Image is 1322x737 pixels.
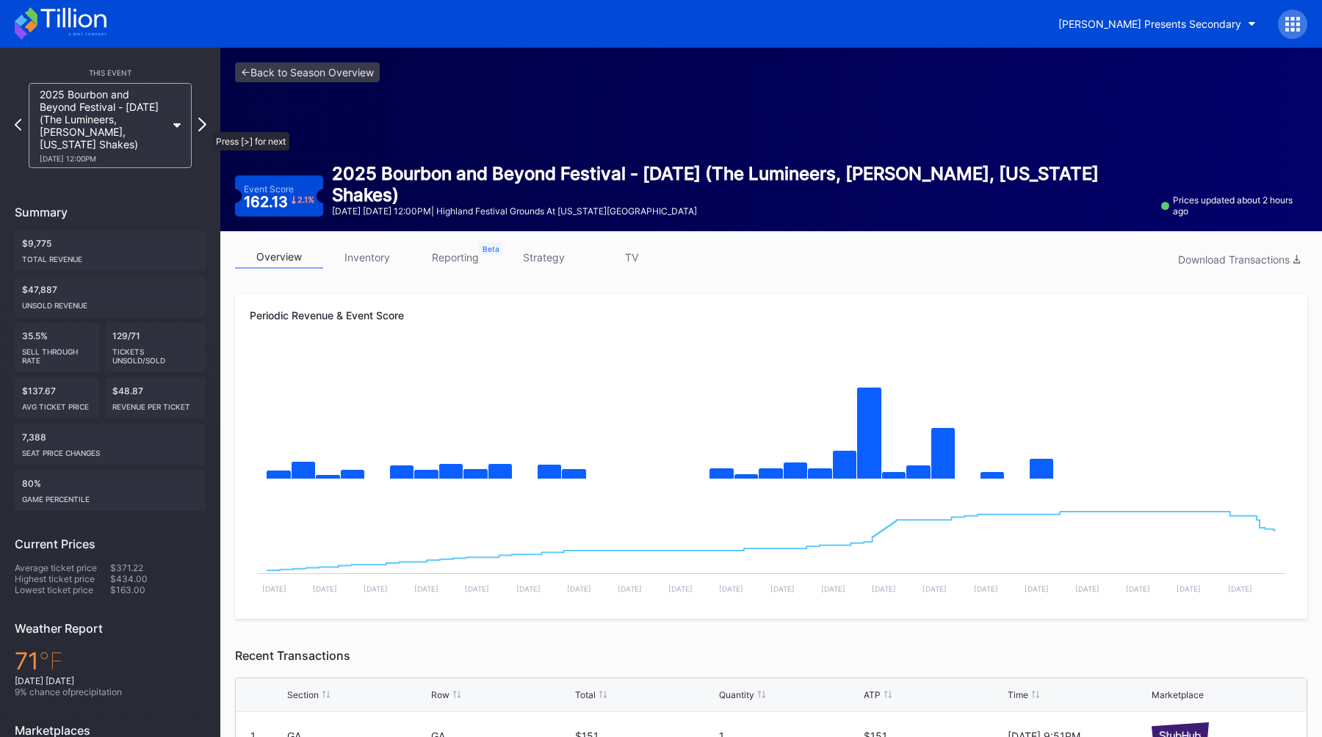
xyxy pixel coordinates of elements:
[516,584,541,593] text: [DATE]
[414,584,438,593] text: [DATE]
[1152,689,1204,700] div: Marketplace
[1161,195,1307,217] div: Prices updated about 2 hours ago
[110,573,206,584] div: $434.00
[332,163,1152,206] div: 2025 Bourbon and Beyond Festival - [DATE] (The Lumineers, [PERSON_NAME], [US_STATE] Shakes)
[15,686,206,697] div: 9 % chance of precipitation
[250,309,1293,322] div: Periodic Revenue & Event Score
[588,246,676,269] a: TV
[40,154,166,163] div: [DATE] 12:00PM
[364,584,388,593] text: [DATE]
[15,378,99,418] div: $137.67
[287,689,319,700] div: Section
[668,584,693,593] text: [DATE]
[244,195,315,209] div: 162.13
[110,584,206,595] div: $163.00
[872,584,896,593] text: [DATE]
[105,378,206,418] div: $48.87
[244,184,294,195] div: Event Score
[22,396,92,411] div: Avg ticket price
[465,584,489,593] text: [DATE]
[22,443,198,457] div: seat price changes
[1047,10,1267,37] button: [PERSON_NAME] Presents Secondary
[110,562,206,573] div: $371.22
[15,621,206,636] div: Weather Report
[1177,584,1201,593] text: [DATE]
[15,424,206,465] div: 7,388
[15,562,110,573] div: Average ticket price
[40,88,166,163] div: 2025 Bourbon and Beyond Festival - [DATE] (The Lumineers, [PERSON_NAME], [US_STATE] Shakes)
[112,396,199,411] div: Revenue per ticket
[235,62,380,82] a: <-Back to Season Overview
[22,295,198,310] div: Unsold Revenue
[719,689,754,700] div: Quantity
[1008,689,1028,700] div: Time
[15,205,206,219] div: Summary
[22,249,198,264] div: Total Revenue
[1228,584,1252,593] text: [DATE]
[262,584,286,593] text: [DATE]
[821,584,845,593] text: [DATE]
[499,246,588,269] a: strategy
[431,689,449,700] div: Row
[15,68,206,77] div: This Event
[313,584,337,593] text: [DATE]
[1178,253,1300,266] div: Download Transactions
[332,206,1152,217] div: [DATE] [DATE] 12:00PM | Highland Festival Grounds at [US_STATE][GEOGRAPHIC_DATA]
[15,647,206,675] div: 71
[1126,584,1150,593] text: [DATE]
[1171,250,1307,269] button: Download Transactions
[974,584,998,593] text: [DATE]
[323,246,411,269] a: inventory
[15,573,110,584] div: Highest ticket price
[1058,18,1241,30] div: [PERSON_NAME] Presents Secondary
[922,584,947,593] text: [DATE]
[1025,584,1049,593] text: [DATE]
[15,230,206,271] div: $9,775
[15,323,99,372] div: 35.5%
[250,347,1293,494] svg: Chart title
[770,584,795,593] text: [DATE]
[411,246,499,269] a: reporting
[250,494,1293,604] svg: Chart title
[235,648,1307,663] div: Recent Transactions
[235,246,323,269] a: overview
[567,584,591,593] text: [DATE]
[15,675,206,686] div: [DATE] [DATE]
[22,341,92,365] div: Sell Through Rate
[864,689,881,700] div: ATP
[39,647,63,675] span: ℉
[22,489,198,504] div: Game percentile
[618,584,642,593] text: [DATE]
[575,689,596,700] div: Total
[112,341,199,365] div: Tickets Unsold/Sold
[105,323,206,372] div: 129/71
[15,584,110,595] div: Lowest ticket price
[719,584,743,593] text: [DATE]
[297,196,314,204] div: 2.1 %
[1075,584,1099,593] text: [DATE]
[15,277,206,317] div: $47,887
[15,537,206,551] div: Current Prices
[15,471,206,511] div: 80%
